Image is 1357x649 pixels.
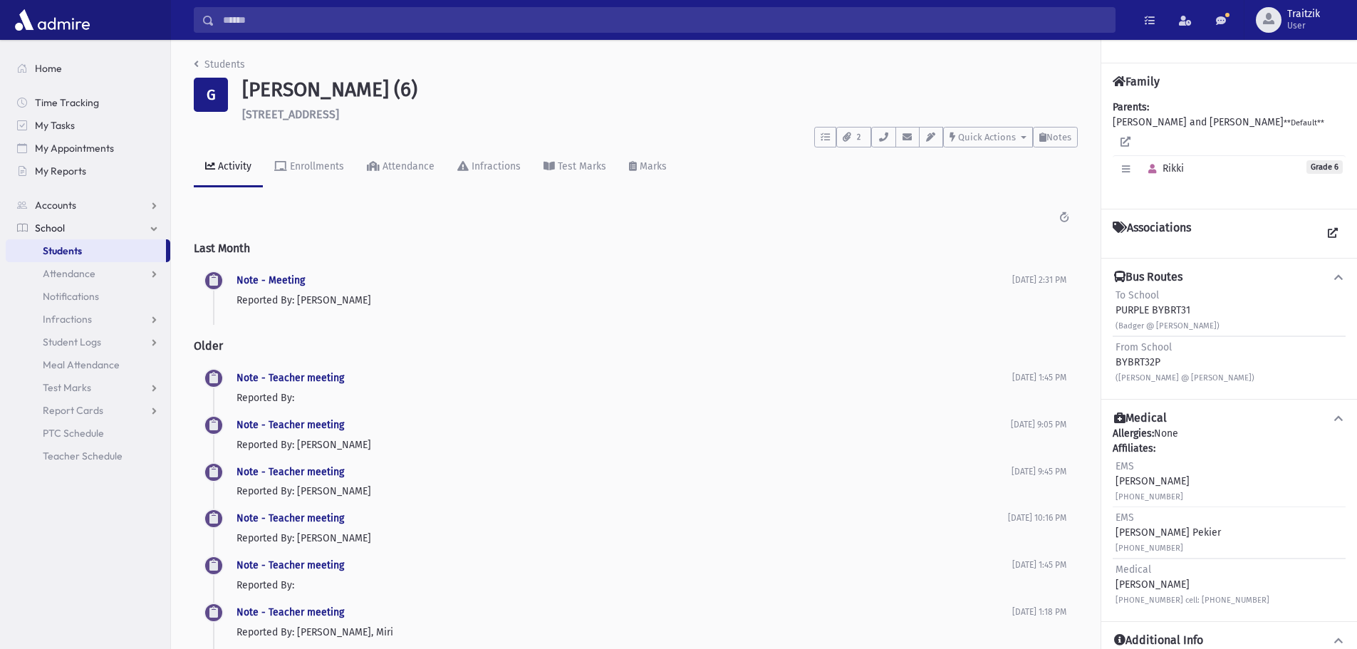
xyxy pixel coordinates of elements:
h6: [STREET_ADDRESS] [242,108,1078,121]
div: BYBRT32P [1116,340,1254,385]
a: Note - Meeting [236,274,305,286]
h1: [PERSON_NAME] (6) [242,78,1078,102]
span: [DATE] 9:45 PM [1012,467,1066,477]
div: PURPLE BYBRT31 [1116,288,1220,333]
span: From School [1116,341,1172,353]
small: [PHONE_NUMBER] [1116,492,1183,502]
a: Students [194,58,245,71]
span: Meal Attendance [43,358,120,371]
button: Quick Actions [943,127,1033,147]
h4: Medical [1114,411,1167,426]
p: Reported By: [PERSON_NAME] [236,531,1008,546]
span: EMS [1116,512,1134,524]
a: Home [6,57,170,80]
div: Infractions [469,160,521,172]
p: Reported By: [236,578,1012,593]
a: Report Cards [6,399,170,422]
a: View all Associations [1320,221,1346,246]
b: Parents: [1113,101,1149,113]
small: ([PERSON_NAME] @ [PERSON_NAME]) [1116,373,1254,383]
a: My Reports [6,160,170,182]
span: Time Tracking [35,96,99,109]
span: Student Logs [43,336,101,348]
button: Medical [1113,411,1346,426]
a: School [6,217,170,239]
nav: breadcrumb [194,57,245,78]
div: Test Marks [555,160,606,172]
a: Note - Teacher meeting [236,559,344,571]
p: Reported By: [PERSON_NAME], Miri [236,625,1012,640]
span: [DATE] 10:16 PM [1008,513,1066,523]
a: Students [6,239,166,262]
span: Report Cards [43,404,103,417]
span: Medical [1116,564,1151,576]
span: [DATE] 1:45 PM [1012,560,1066,570]
div: None [1113,426,1346,610]
span: [DATE] 9:05 PM [1011,420,1066,430]
a: Notifications [6,285,170,308]
img: AdmirePro [11,6,93,34]
p: Reported By: [PERSON_NAME] [236,293,1012,308]
a: Test Marks [6,376,170,399]
h2: Older [194,328,1078,364]
a: PTC Schedule [6,422,170,445]
span: Notes [1046,132,1071,142]
span: [DATE] 1:45 PM [1012,373,1066,383]
a: Note - Teacher meeting [236,466,344,478]
span: My Tasks [35,119,75,132]
div: [PERSON_NAME] [1116,562,1269,607]
a: Note - Teacher meeting [236,419,344,431]
h4: Family [1113,75,1160,88]
div: [PERSON_NAME] [1116,459,1190,504]
p: Reported By: [236,390,1012,405]
span: Attendance [43,267,95,280]
span: My Reports [35,165,86,177]
h4: Bus Routes [1114,270,1182,285]
b: Affiliates: [1113,442,1155,455]
a: Teacher Schedule [6,445,170,467]
button: Bus Routes [1113,270,1346,285]
a: Time Tracking [6,91,170,114]
a: Note - Teacher meeting [236,606,344,618]
span: Test Marks [43,381,91,394]
small: [PHONE_NUMBER] cell: [PHONE_NUMBER] [1116,596,1269,605]
small: [PHONE_NUMBER] [1116,544,1183,553]
small: (Badger @ [PERSON_NAME]) [1116,321,1220,331]
h4: Associations [1113,221,1191,246]
span: [DATE] 2:31 PM [1012,275,1066,285]
span: Notifications [43,290,99,303]
h4: Additional Info [1114,633,1203,648]
a: Meal Attendance [6,353,170,376]
a: Marks [618,147,678,187]
span: Traitzik [1287,9,1320,20]
span: PTC Schedule [43,427,104,440]
p: Reported By: [PERSON_NAME] [236,484,1012,499]
div: G [194,78,228,112]
span: EMS [1116,460,1134,472]
a: Accounts [6,194,170,217]
span: Accounts [35,199,76,212]
span: Home [35,62,62,75]
div: Activity [215,160,251,172]
span: Students [43,244,82,257]
span: Teacher Schedule [43,450,123,462]
a: Test Marks [532,147,618,187]
span: Infractions [43,313,92,326]
span: 2 [853,131,865,144]
button: Additional Info [1113,633,1346,648]
a: Student Logs [6,331,170,353]
span: School [35,222,65,234]
span: To School [1116,289,1159,301]
span: My Appointments [35,142,114,155]
h2: Last Month [194,230,1078,266]
div: [PERSON_NAME] and [PERSON_NAME] [1113,100,1346,197]
span: Quick Actions [958,132,1016,142]
a: My Tasks [6,114,170,137]
a: Activity [194,147,263,187]
div: [PERSON_NAME] Pekier [1116,510,1221,555]
a: Enrollments [263,147,355,187]
span: [DATE] 1:18 PM [1012,607,1066,617]
div: Attendance [380,160,435,172]
button: 2 [836,127,871,147]
a: Infractions [446,147,532,187]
